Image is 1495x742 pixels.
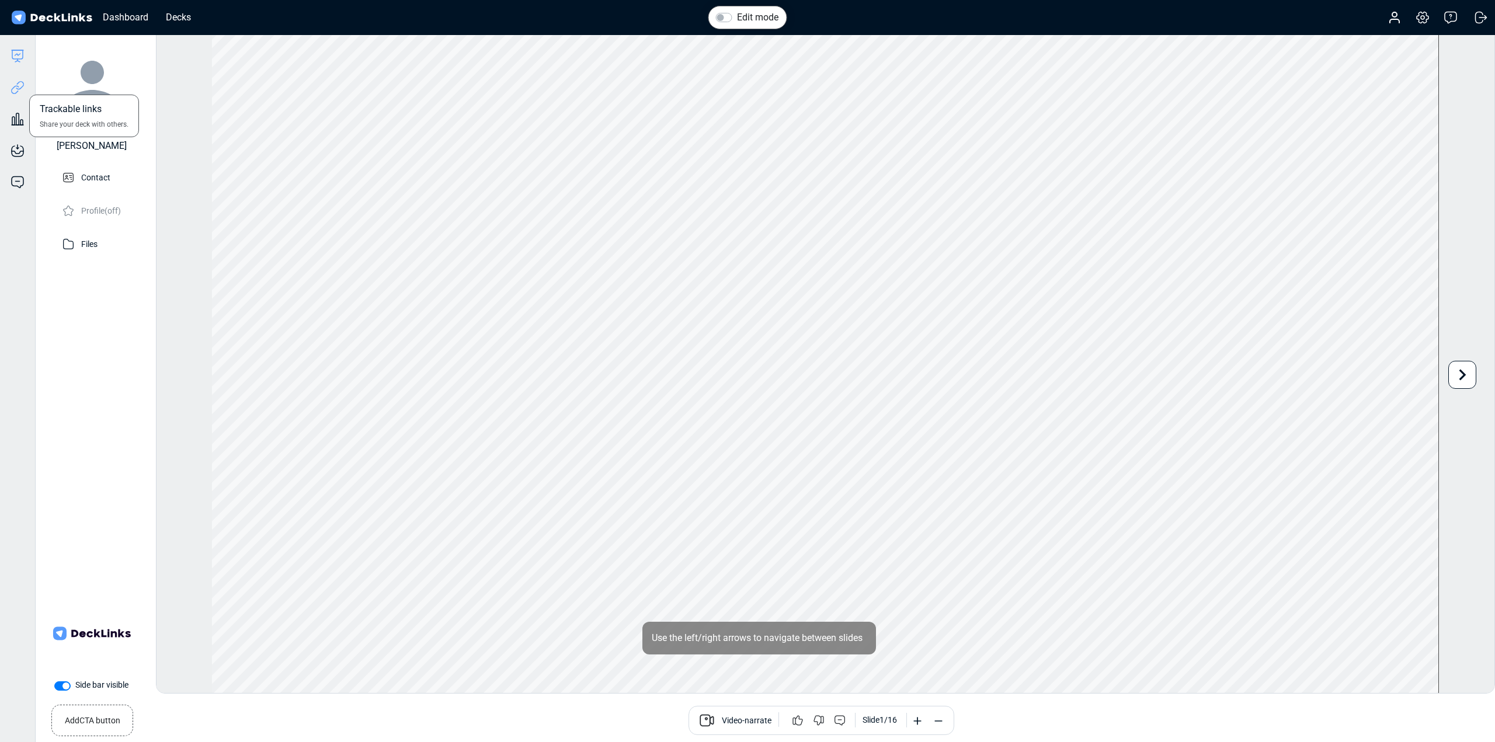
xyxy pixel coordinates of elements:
span: Video-narrate [722,715,771,729]
p: Files [81,236,98,250]
span: Trackable links [40,102,102,119]
small: Add CTA button [65,710,120,727]
div: Decks [160,10,197,25]
p: Contact [81,169,110,184]
div: [PERSON_NAME] [57,139,127,153]
span: Share your deck with others. [40,119,128,130]
p: Profile (off) [81,203,121,217]
img: DeckLinks [9,9,94,26]
label: Side bar visible [75,679,128,691]
img: Company Banner [51,593,133,674]
div: Use the left/right arrows to navigate between slides [642,622,876,654]
label: Edit mode [737,11,778,25]
div: Dashboard [97,10,154,25]
div: Slide 1 / 16 [863,714,897,726]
